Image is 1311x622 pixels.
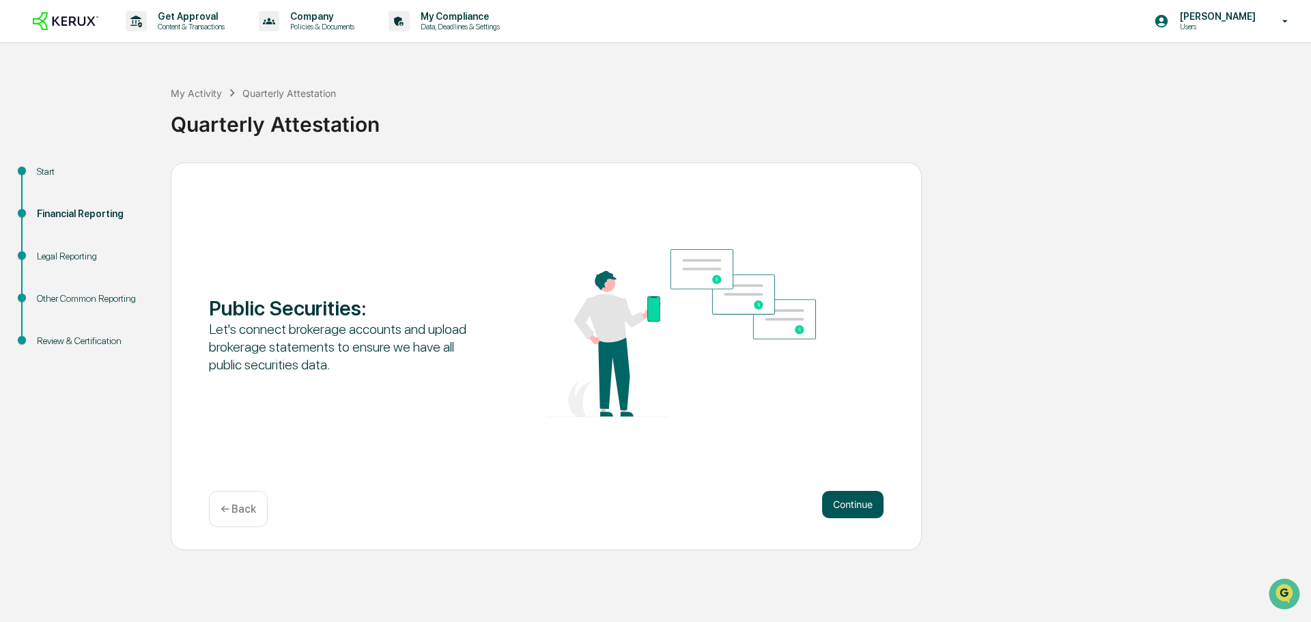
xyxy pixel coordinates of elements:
div: 🖐️ [14,173,25,184]
button: Start new chat [232,109,249,125]
p: Policies & Documents [279,22,361,31]
a: 🖐️Preclearance [8,167,94,191]
p: Users [1169,22,1263,31]
span: Pylon [136,231,165,242]
p: My Compliance [410,11,507,22]
span: Data Lookup [27,198,86,212]
p: Data, Deadlines & Settings [410,22,507,31]
div: Other Common Reporting [37,292,149,306]
p: Company [279,11,361,22]
p: [PERSON_NAME] [1169,11,1263,22]
div: 🗄️ [99,173,110,184]
div: Financial Reporting [37,207,149,221]
span: Attestations [113,172,169,186]
p: How can we help? [14,29,249,51]
div: Public Securities : [209,296,479,320]
div: Start new chat [46,104,224,118]
a: Powered byPylon [96,231,165,242]
p: Content & Transactions [147,22,231,31]
button: Continue [822,491,884,518]
div: My Activity [171,87,222,99]
div: 🔎 [14,199,25,210]
span: Preclearance [27,172,88,186]
div: Quarterly Attestation [242,87,336,99]
p: Get Approval [147,11,231,22]
div: Start [37,165,149,179]
div: We're available if you need us! [46,118,173,129]
p: ← Back [221,503,256,515]
div: Legal Reporting [37,249,149,264]
a: 🔎Data Lookup [8,193,91,217]
img: 1746055101610-c473b297-6a78-478c-a979-82029cc54cd1 [14,104,38,129]
div: Let's connect brokerage accounts and upload brokerage statements to ensure we have all public sec... [209,320,479,373]
img: logo [33,12,98,31]
div: Quarterly Attestation [171,101,1304,137]
iframe: Open customer support [1267,577,1304,614]
div: Review & Certification [37,334,149,348]
img: Public Securities [546,249,816,417]
a: 🗄️Attestations [94,167,175,191]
